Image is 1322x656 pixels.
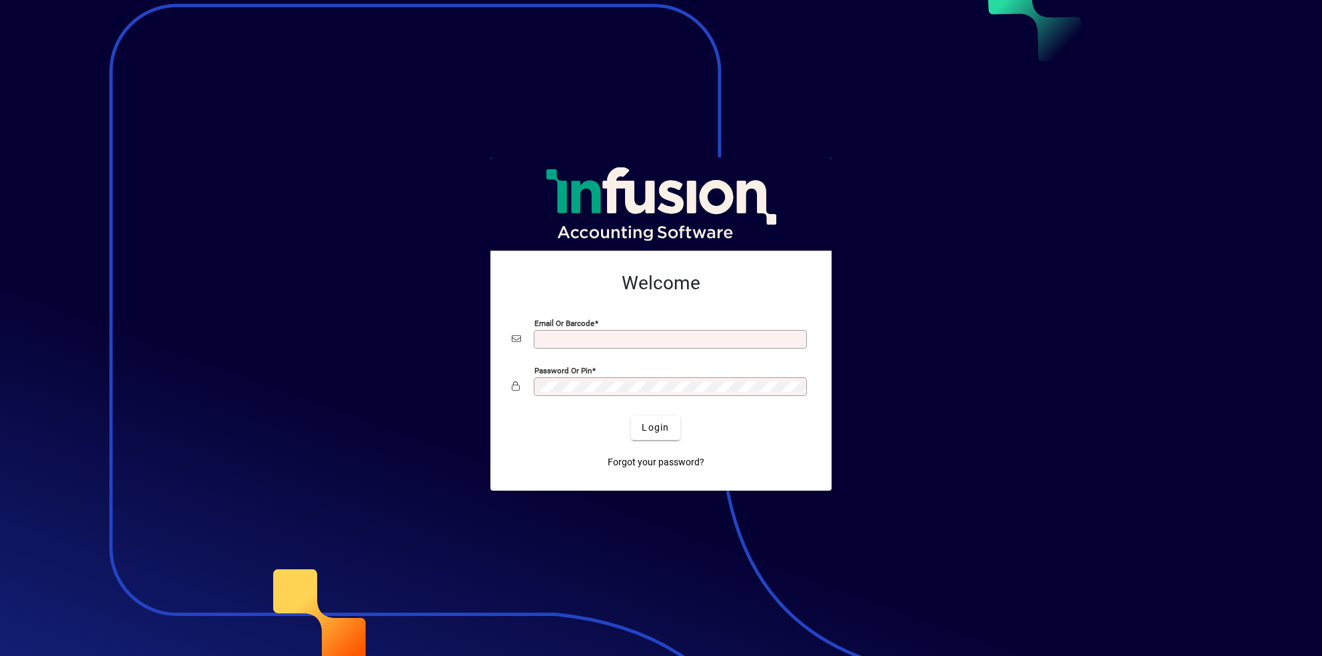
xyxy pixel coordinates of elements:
mat-label: Email or Barcode [534,318,594,327]
h2: Welcome [512,272,810,295]
button: Login [631,416,680,440]
a: Forgot your password? [602,451,710,475]
span: Login [642,421,669,435]
span: Forgot your password? [608,455,704,469]
mat-label: Password or Pin [534,365,592,375]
